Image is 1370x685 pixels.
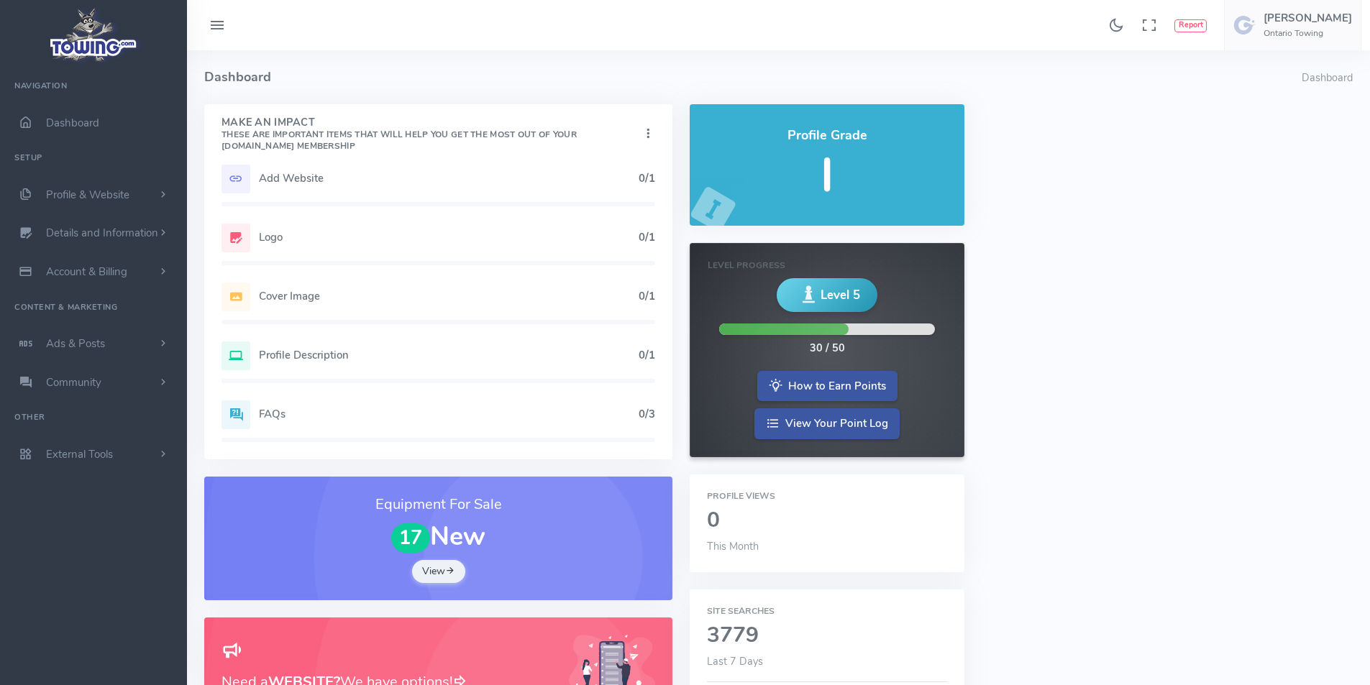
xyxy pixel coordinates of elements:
[412,560,465,583] a: View
[1174,19,1207,32] button: Report
[707,129,946,143] h4: Profile Grade
[754,408,900,439] a: View Your Point Log
[639,349,655,361] h5: 0/1
[259,349,639,361] h5: Profile Description
[708,261,946,270] h6: Level Progress
[757,371,898,402] a: How to Earn Points
[1264,29,1352,38] h6: Ontario Towing
[707,607,946,616] h6: Site Searches
[222,129,577,152] small: These are important items that will help you get the most out of your [DOMAIN_NAME] Membership
[46,336,105,351] span: Ads & Posts
[707,539,759,553] span: This Month
[707,509,946,533] h2: 0
[46,188,129,202] span: Profile & Website
[222,523,655,553] h1: New
[46,375,101,390] span: Community
[1233,14,1256,37] img: user-image
[639,290,655,302] h5: 0/1
[259,231,639,243] h5: Logo
[46,447,113,461] span: External Tools
[810,341,845,357] div: 30 / 50
[1264,12,1352,24] h5: [PERSON_NAME]
[46,265,127,279] span: Account & Billing
[821,286,860,304] span: Level 5
[46,226,158,241] span: Details and Information
[222,494,655,515] h3: Equipment For Sale
[204,50,1302,104] h4: Dashboard
[259,173,639,184] h5: Add Website
[707,624,946,648] h2: 3779
[707,492,946,501] h6: Profile Views
[707,150,946,201] h5: I
[639,408,655,420] h5: 0/3
[707,654,763,668] span: Last 7 Days
[391,523,430,553] span: 17
[45,4,142,65] img: logo
[46,116,99,130] span: Dashboard
[639,173,655,184] h5: 0/1
[1302,70,1353,86] li: Dashboard
[259,408,639,420] h5: FAQs
[639,231,655,243] h5: 0/1
[222,117,641,152] h4: Make An Impact
[259,290,639,302] h5: Cover Image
